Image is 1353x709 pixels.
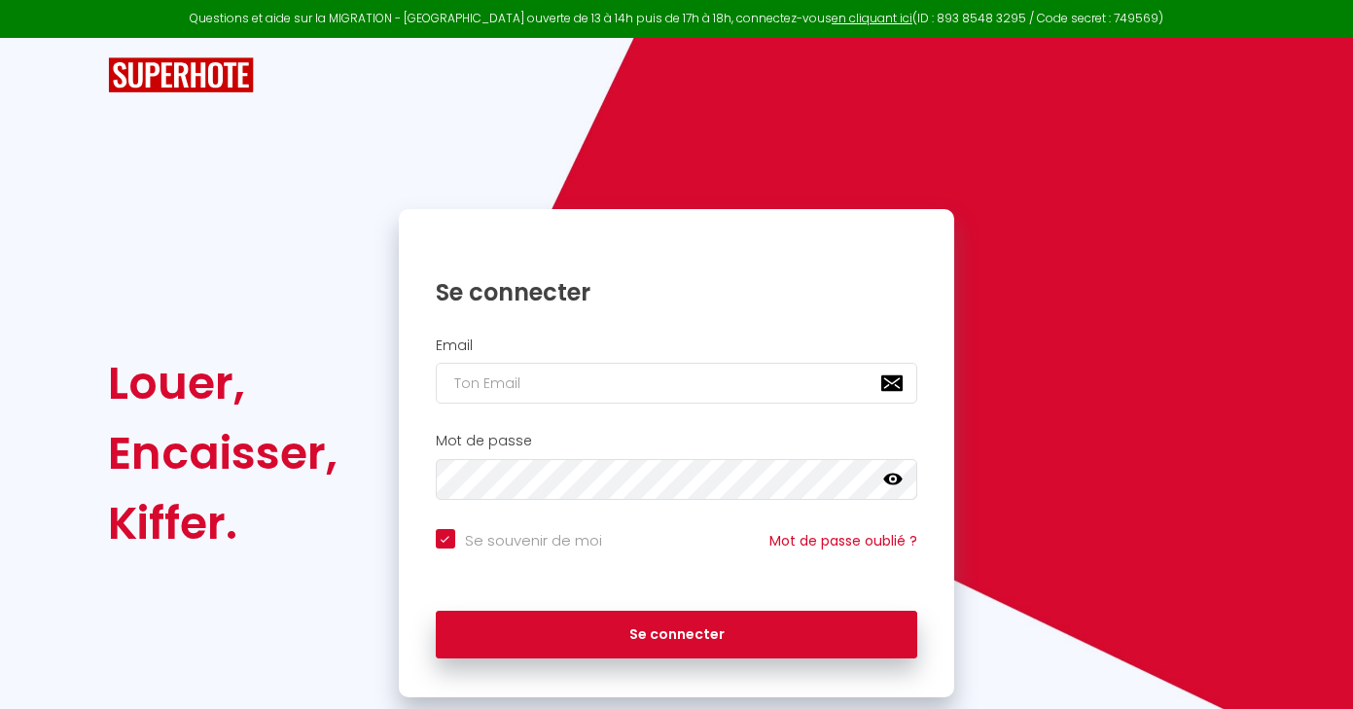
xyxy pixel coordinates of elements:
div: Kiffer. [108,488,338,558]
img: SuperHote logo [108,57,254,93]
button: Se connecter [436,611,918,659]
h2: Mot de passe [436,433,918,449]
a: Mot de passe oublié ? [769,531,917,550]
h1: Se connecter [436,277,918,307]
a: en cliquant ici [832,10,912,26]
h2: Email [436,337,918,354]
div: Encaisser, [108,418,338,488]
input: Ton Email [436,363,918,404]
div: Louer, [108,348,338,418]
